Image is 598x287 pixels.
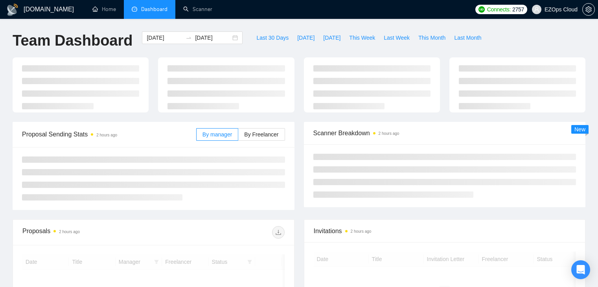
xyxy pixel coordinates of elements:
span: swap-right [186,35,192,41]
button: Last 30 Days [252,31,293,44]
span: By Freelancer [244,131,278,138]
button: setting [582,3,595,16]
span: Last Week [384,33,410,42]
a: homeHome [92,6,116,13]
time: 2 hours ago [96,133,117,137]
a: setting [582,6,595,13]
span: This Month [418,33,445,42]
span: This Week [349,33,375,42]
button: [DATE] [293,31,319,44]
span: Connects: [487,5,511,14]
h1: Team Dashboard [13,31,132,50]
button: Last Week [379,31,414,44]
img: logo [6,4,19,16]
span: Proposal Sending Stats [22,129,196,139]
button: [DATE] [319,31,345,44]
span: Last Month [454,33,481,42]
button: This Month [414,31,450,44]
time: 2 hours ago [351,229,372,234]
div: Open Intercom Messenger [571,260,590,279]
button: Last Month [450,31,486,44]
span: Invitations [314,226,576,236]
span: [DATE] [297,33,315,42]
span: [DATE] [323,33,340,42]
span: to [186,35,192,41]
img: upwork-logo.png [478,6,485,13]
span: dashboard [132,6,137,12]
span: Dashboard [141,6,167,13]
span: 2757 [512,5,524,14]
input: Start date [147,33,182,42]
a: searchScanner [183,6,212,13]
span: New [574,126,585,132]
div: Proposals [22,226,153,239]
input: End date [195,33,231,42]
span: Last 30 Days [256,33,289,42]
span: user [534,7,539,12]
time: 2 hours ago [59,230,80,234]
time: 2 hours ago [379,131,399,136]
button: This Week [345,31,379,44]
span: By manager [202,131,232,138]
span: Scanner Breakdown [313,128,576,138]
